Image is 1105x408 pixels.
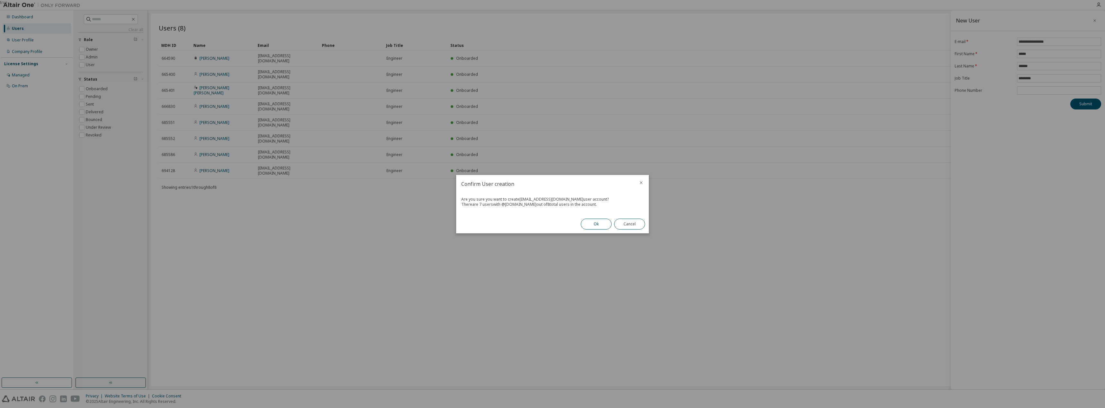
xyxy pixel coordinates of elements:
h2: Confirm User creation [456,175,633,193]
button: Ok [581,219,612,230]
div: There are 7 users with @ [DOMAIN_NAME] out of 8 total users in the account. [461,202,644,207]
button: close [639,180,644,185]
button: Cancel [614,219,645,230]
div: Are you sure you want to create [EMAIL_ADDRESS][DOMAIN_NAME] user account? [461,197,644,202]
